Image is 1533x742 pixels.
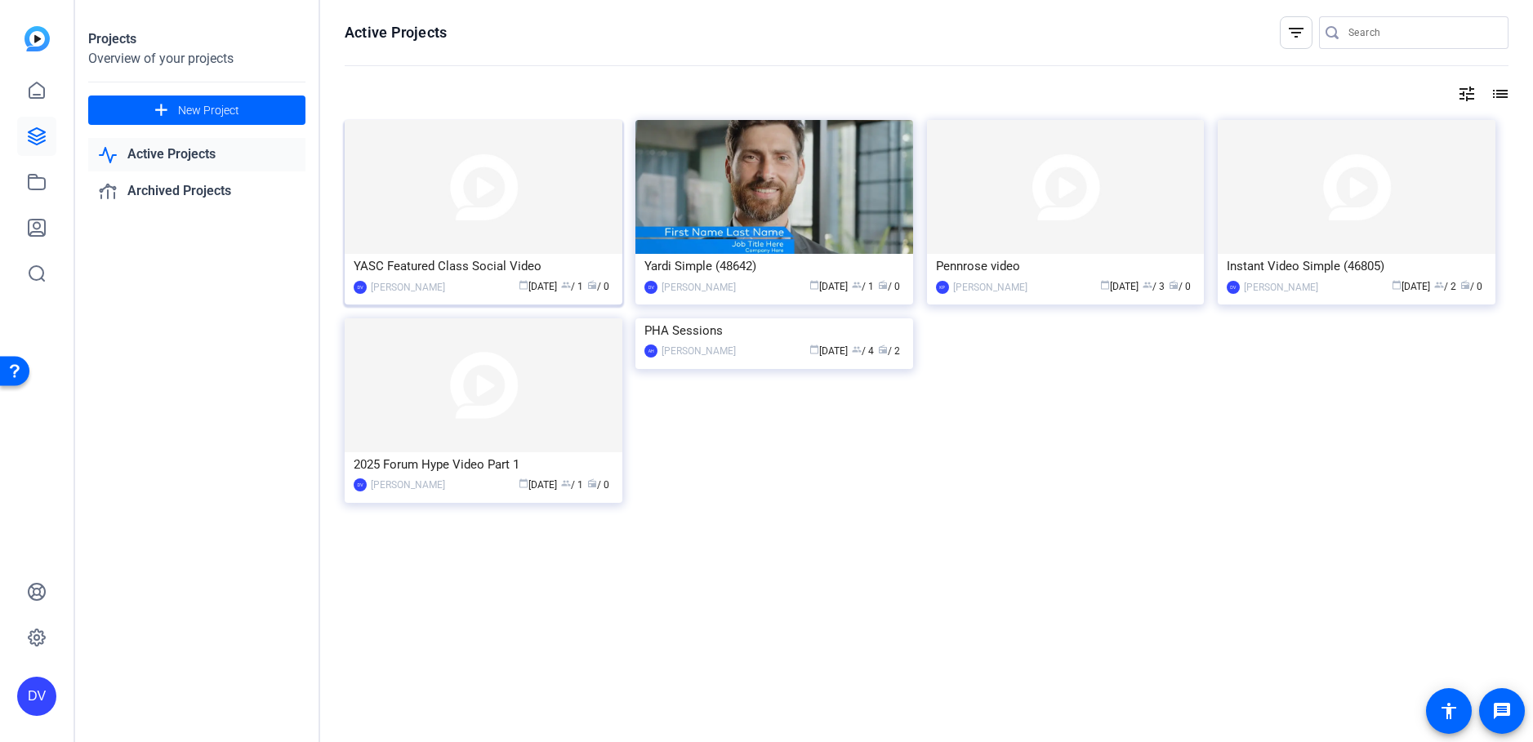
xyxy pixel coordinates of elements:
span: / 2 [1434,281,1456,292]
div: DV [17,677,56,716]
div: Overview of your projects [88,49,305,69]
div: [PERSON_NAME] [953,279,1027,295]
span: New Project [178,102,239,119]
a: Active Projects [88,138,305,171]
span: calendar_today [809,280,819,290]
span: [DATE] [1100,281,1139,292]
span: [DATE] [809,345,848,357]
span: / 3 [1143,281,1165,292]
span: group [561,478,571,488]
mat-icon: accessibility [1439,701,1459,721]
div: 2025 Forum Hype Video Part 1 [354,452,613,477]
div: KP [936,281,949,294]
span: / 0 [587,479,609,491]
div: DV [354,478,367,491]
span: calendar_today [519,280,528,290]
div: [PERSON_NAME] [371,477,445,493]
span: / 0 [587,281,609,292]
span: radio [587,280,597,290]
mat-icon: filter_list [1286,23,1306,42]
mat-icon: list [1489,84,1508,104]
span: group [561,280,571,290]
div: [PERSON_NAME] [662,279,736,295]
div: DV [644,281,657,294]
span: radio [1460,280,1470,290]
span: / 1 [561,281,583,292]
div: AH [644,344,657,358]
mat-icon: tune [1457,84,1477,104]
img: blue-gradient.svg [25,26,50,51]
span: / 4 [852,345,874,357]
span: calendar_today [1100,280,1110,290]
span: group [1143,280,1152,290]
span: group [1434,280,1444,290]
div: Projects [88,29,305,49]
h1: Active Projects [345,23,447,42]
span: calendar_today [1392,280,1402,290]
div: YASC Featured Class Social Video [354,254,613,278]
div: Pennrose video [936,254,1196,278]
span: / 1 [852,281,874,292]
span: / 0 [1169,281,1191,292]
button: New Project [88,96,305,125]
div: [PERSON_NAME] [371,279,445,295]
span: radio [878,344,888,354]
span: [DATE] [1392,281,1430,292]
div: Instant Video Simple (46805) [1227,254,1486,278]
span: [DATE] [809,281,848,292]
span: radio [1169,280,1179,290]
mat-icon: message [1492,701,1512,721]
div: PHA Sessions [644,318,904,343]
div: [PERSON_NAME] [1244,279,1318,295]
input: Search [1348,23,1495,42]
span: group [852,280,862,290]
span: radio [587,478,597,488]
span: / 0 [878,281,900,292]
span: calendar_today [519,478,528,488]
span: [DATE] [519,281,557,292]
span: / 0 [1460,281,1482,292]
span: [DATE] [519,479,557,491]
div: [PERSON_NAME] [662,343,736,359]
mat-icon: add [151,100,172,121]
span: group [852,344,862,354]
span: / 2 [878,345,900,357]
div: DV [354,281,367,294]
a: Archived Projects [88,175,305,208]
span: radio [878,280,888,290]
div: DV [1227,281,1240,294]
div: Yardi Simple (48642) [644,254,904,278]
span: / 1 [561,479,583,491]
span: calendar_today [809,344,819,354]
